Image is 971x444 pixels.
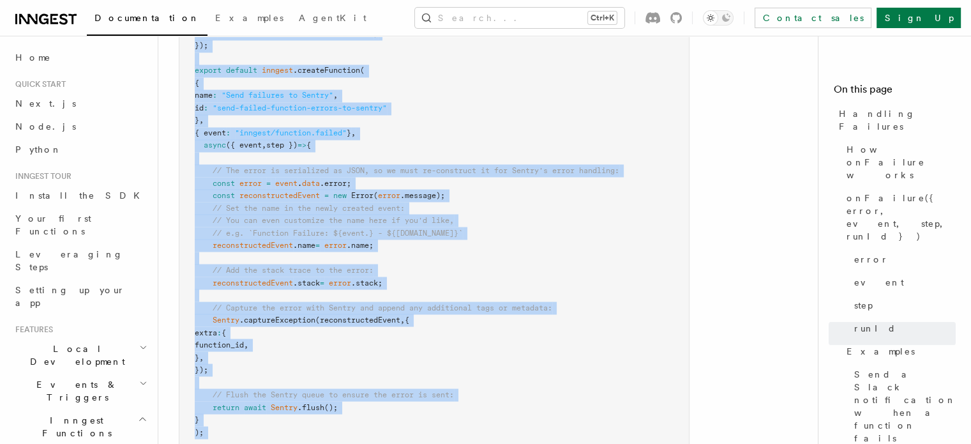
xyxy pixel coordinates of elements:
[405,315,409,324] span: {
[195,353,199,362] span: }
[400,190,445,199] span: .message);
[297,178,302,187] span: .
[299,13,366,23] span: AgentKit
[213,215,454,224] span: // You can even customize the name here if you'd like,
[347,240,373,249] span: .name;
[347,128,351,137] span: }
[297,141,306,149] span: =>
[195,427,204,436] span: );
[333,91,338,100] span: ,
[213,165,619,174] span: // The error is serialized as JSON, so we must re-construct it for Sentry's error handling:
[15,190,147,201] span: Install the SDK
[271,402,297,411] span: Sentry
[213,390,454,399] span: // Flush the Sentry queue to ensure the error is sent:
[854,322,896,335] span: runId
[293,66,360,75] span: .createFunction
[204,141,226,149] span: async
[588,11,617,24] kbd: Ctrl+K
[222,91,333,100] span: "Send failures to Sentry"
[877,8,961,28] a: Sign Up
[351,128,356,137] span: ,
[262,66,293,75] span: inngest
[204,103,208,112] span: :
[306,141,311,149] span: {
[10,373,150,409] button: Events & Triggers
[329,278,351,287] span: error
[195,328,217,337] span: extra
[266,178,271,187] span: =
[291,4,374,34] a: AgentKit
[10,207,150,243] a: Your first Functions
[755,8,871,28] a: Contact sales
[217,29,373,38] span: "[URL][EMAIL_ADDRESS][DOMAIN_NAME]"
[10,115,150,138] a: Node.js
[213,240,293,249] span: reconstructedEvent
[10,342,139,368] span: Local Development
[195,415,199,424] span: }
[239,178,262,187] span: error
[373,190,378,199] span: (
[841,138,956,187] a: How onFailure works
[373,29,378,38] span: ,
[15,285,125,308] span: Setting up your app
[195,66,222,75] span: export
[213,303,552,312] span: // Capture the error with Sentry and append any additional tags or metadata:
[400,315,405,324] span: ,
[15,121,76,132] span: Node.js
[195,103,204,112] span: id
[213,265,373,274] span: // Add the stack trace to the error:
[213,203,405,212] span: // Set the name in the newly created event:
[244,402,266,411] span: await
[10,184,150,207] a: Install the SDK
[293,240,315,249] span: .name
[239,190,320,199] span: reconstructedEvent
[195,79,199,88] span: {
[847,143,956,181] span: How onFailure works
[195,116,199,125] span: }
[841,187,956,248] a: onFailure({ error, event, step, runId })
[834,82,956,102] h4: On this page
[315,240,320,249] span: =
[195,41,208,50] span: });
[841,340,956,363] a: Examples
[226,128,230,137] span: :
[213,103,387,112] span: "send-failed-function-errors-to-sentry"
[324,190,329,199] span: =
[320,278,324,287] span: =
[15,98,76,109] span: Next.js
[854,276,904,289] span: event
[195,91,213,100] span: name
[333,190,347,199] span: new
[213,402,239,411] span: return
[10,138,150,161] a: Python
[199,353,204,362] span: ,
[297,402,324,411] span: .flush
[351,190,373,199] span: Error
[262,141,266,149] span: ,
[324,240,347,249] span: error
[266,141,297,149] span: step })
[15,144,62,155] span: Python
[195,365,208,374] span: });
[10,79,66,89] span: Quick start
[849,294,956,317] a: step
[87,4,207,36] a: Documentation
[854,299,873,312] span: step
[226,141,262,149] span: ({ event
[360,66,365,75] span: (
[10,46,150,69] a: Home
[213,190,235,199] span: const
[10,325,53,335] span: Features
[847,345,915,358] span: Examples
[226,66,257,75] span: default
[235,128,347,137] span: "inngest/function.failed"
[213,315,239,324] span: Sentry
[834,102,956,138] a: Handling Failures
[378,190,400,199] span: error
[208,29,213,38] span: :
[195,128,226,137] span: { event
[415,8,624,28] button: Search...Ctrl+K
[351,278,382,287] span: .stack;
[10,171,72,181] span: Inngest tour
[213,178,235,187] span: const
